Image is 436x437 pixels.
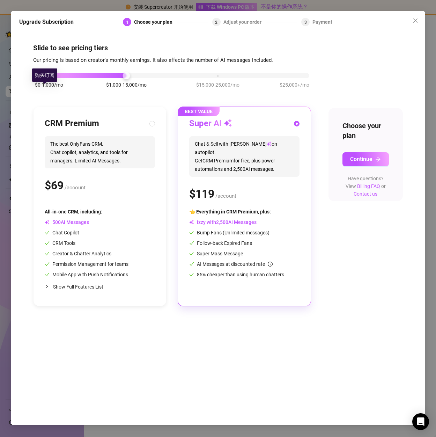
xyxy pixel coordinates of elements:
span: Close [410,18,421,23]
span: All-in-one CRM, including: [45,209,102,214]
span: Bump Fans (Unlimited messages) [189,230,269,235]
span: $ [45,179,64,192]
span: The best OnlyFans CRM. Chat copilot, analytics, and tools for managers. Limited AI Messages. [45,136,155,168]
button: Continuearrow-right [342,152,389,166]
span: collapsed [45,284,49,289]
span: 👈 Everything in CRM Premium, plus: [189,209,271,214]
span: Continue [350,156,372,163]
span: BEST VALUE [178,107,220,116]
span: CRM Tools [45,240,75,246]
span: Chat & Sell with [PERSON_NAME] on autopilot. Get CRM Premium for free, plus power automations and... [189,136,300,177]
span: Mobile App with Push Notifications [45,272,128,277]
h4: Choose your plan [342,121,389,140]
span: 1 [126,20,128,25]
span: Permission Management for teams [45,261,128,267]
h5: Upgrade Subscription [19,18,74,26]
h4: Slide to see pricing tiers [33,43,403,53]
div: Show Full Features List [45,278,155,295]
span: check [45,262,50,267]
a: Billing FAQ [357,183,380,189]
span: check [189,241,194,246]
span: AI Messages at discounted rate [197,261,273,267]
span: $25,000+/mo [280,81,309,89]
span: Show Full Features List [53,284,103,290]
span: Creator & Chatter Analytics [45,251,111,256]
div: Payment [312,18,332,26]
span: /account [65,184,86,191]
span: Izzy with AI Messages [189,219,257,225]
span: $ [189,187,214,201]
span: AI Messages [45,219,89,225]
div: Adjust your order [223,18,266,26]
span: Our pricing is based on creator's monthly earnings. It also affects the number of AI messages inc... [33,57,273,63]
span: Have questions? View or [346,176,386,197]
span: $0-1,000/mo [35,81,63,89]
span: close [413,18,418,23]
span: check [189,262,194,267]
span: check [45,272,50,277]
span: check [45,241,50,246]
div: 打开 Intercom Messenger [412,413,429,430]
span: $1,000-15,000/mo [106,81,147,89]
span: check [189,272,194,277]
span: /account [215,193,236,199]
button: Close [410,15,421,26]
span: 2 [215,20,217,25]
span: check [189,230,194,235]
a: Contact us [354,191,377,197]
span: arrow-right [375,156,381,162]
span: Follow-back Expired Fans [189,240,252,246]
span: check [45,230,50,235]
span: check [189,251,194,256]
span: check [45,251,50,256]
div: Choose your plan [134,18,177,26]
span: $15,000-25,000/mo [196,81,239,89]
span: 85% cheaper than using human chatters [189,272,284,277]
span: 3 [304,20,307,25]
span: info-circle [268,262,273,267]
span: Chat Copilot [45,230,79,235]
h3: Super AI [189,118,232,129]
span: Super Mass Message [189,251,243,256]
h3: CRM Premium [45,118,99,129]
